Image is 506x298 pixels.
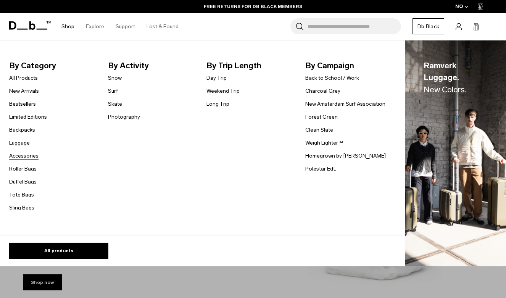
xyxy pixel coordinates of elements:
[405,40,506,267] a: Ramverk Luggage.New Colors. Db
[86,13,104,40] a: Explore
[9,87,39,95] a: New Arrivals
[305,113,338,121] a: Forest Green
[108,113,140,121] a: Photography
[305,74,359,82] a: Back to School / Work
[413,18,444,34] a: Db Black
[108,87,118,95] a: Surf
[424,85,466,94] span: New Colors.
[9,74,38,82] a: All Products
[424,60,488,96] span: Ramverk Luggage.
[108,100,122,108] a: Skate
[305,139,343,147] a: Weigh Lighter™
[405,40,506,267] img: Db
[61,13,74,40] a: Shop
[108,60,195,72] span: By Activity
[9,165,37,173] a: Roller Bags
[9,243,108,259] a: All products
[206,87,240,95] a: Weekend Trip
[305,87,340,95] a: Charcoal Grey
[206,74,227,82] a: Day Trip
[9,204,34,212] a: Sling Bags
[9,100,36,108] a: Bestsellers
[116,13,135,40] a: Support
[56,13,184,40] nav: Main Navigation
[108,74,122,82] a: Snow
[9,139,30,147] a: Luggage
[9,191,34,199] a: Tote Bags
[206,100,229,108] a: Long Trip
[305,126,333,134] a: Clean Slate
[9,126,35,134] a: Backpacks
[9,152,39,160] a: Accessories
[206,60,293,72] span: By Trip Length
[305,100,385,108] a: New Amsterdam Surf Association
[204,3,302,10] a: FREE RETURNS FOR DB BLACK MEMBERS
[305,165,336,173] a: Polestar Edt.
[9,113,47,121] a: Limited Editions
[9,178,37,186] a: Duffel Bags
[305,60,392,72] span: By Campaign
[305,152,386,160] a: Homegrown by [PERSON_NAME]
[9,60,96,72] span: By Category
[147,13,179,40] a: Lost & Found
